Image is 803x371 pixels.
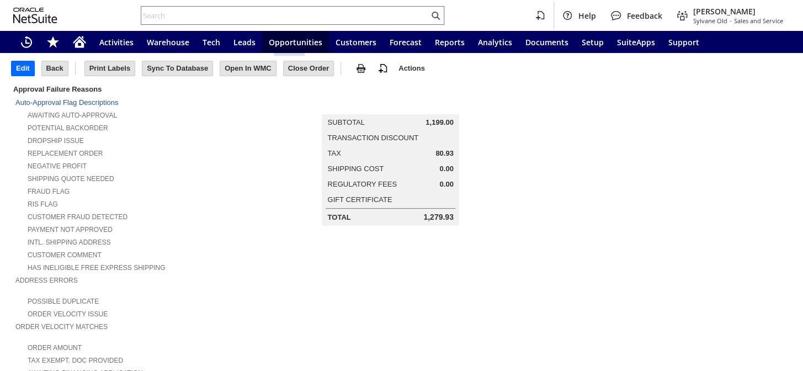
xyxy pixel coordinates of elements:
[668,37,699,47] span: Support
[262,31,329,53] a: Opportunities
[196,31,227,53] a: Tech
[40,31,66,53] div: Shortcuts
[519,31,575,53] a: Documents
[73,35,86,49] svg: Home
[390,37,422,47] span: Forecast
[13,31,40,53] a: Recent Records
[730,17,732,25] span: -
[13,8,57,23] svg: logo
[66,31,93,53] a: Home
[99,37,134,47] span: Activities
[327,180,396,188] a: Regulatory Fees
[28,251,102,259] a: Customer Comment
[15,277,78,284] a: Address Errors
[525,37,568,47] span: Documents
[28,188,70,195] a: Fraud Flag
[471,31,519,53] a: Analytics
[284,61,333,76] input: Close Order
[439,165,453,173] span: 0.00
[578,10,596,21] span: Help
[12,61,34,76] input: Edit
[327,213,350,221] a: Total
[693,6,783,17] span: [PERSON_NAME]
[28,264,165,272] a: Has Ineligible Free Express Shipping
[233,37,256,47] span: Leads
[426,118,454,127] span: 1,199.00
[327,118,364,126] a: Subtotal
[28,175,114,183] a: Shipping Quote Needed
[28,112,117,119] a: Awaiting Auto-Approval
[28,124,108,132] a: Potential Backorder
[28,310,108,318] a: Order Velocity Issue
[435,149,454,158] span: 80.93
[322,97,459,114] caption: Summary
[383,31,428,53] a: Forecast
[327,195,392,204] a: Gift Certificate
[141,9,429,22] input: Search
[140,31,196,53] a: Warehouse
[28,137,84,145] a: Dropship Issue
[734,17,783,25] span: Sales and Service
[435,37,465,47] span: Reports
[376,62,390,75] img: add-record.svg
[11,83,258,96] div: Approval Failure Reasons
[423,213,454,222] span: 1,279.93
[28,357,123,364] a: Tax Exempt. Doc Provided
[428,31,471,53] a: Reports
[46,35,60,49] svg: Shortcuts
[662,31,706,53] a: Support
[327,149,341,157] a: Tax
[227,31,262,53] a: Leads
[327,134,418,142] a: Transaction Discount
[28,344,82,352] a: Order Amount
[220,61,276,76] input: Open In WMC
[693,17,727,25] span: Sylvane Old
[394,64,429,72] a: Actions
[28,239,111,246] a: Intl. Shipping Address
[582,37,604,47] span: Setup
[336,37,376,47] span: Customers
[15,323,108,331] a: Order Velocity Matches
[15,98,118,107] a: Auto-Approval Flag Descriptions
[142,61,212,76] input: Sync To Database
[627,10,662,21] span: Feedback
[28,200,58,208] a: RIS flag
[147,37,189,47] span: Warehouse
[329,31,383,53] a: Customers
[269,37,322,47] span: Opportunities
[93,31,140,53] a: Activities
[20,35,33,49] svg: Recent Records
[478,37,512,47] span: Analytics
[354,62,368,75] img: print.svg
[28,226,113,234] a: Payment not approved
[28,150,103,157] a: Replacement Order
[203,37,220,47] span: Tech
[28,162,87,170] a: Negative Profit
[42,61,68,76] input: Back
[610,31,662,53] a: SuiteApps
[28,213,127,221] a: Customer Fraud Detected
[429,9,442,22] svg: Search
[575,31,610,53] a: Setup
[28,298,99,305] a: Possible Duplicate
[327,165,384,173] a: Shipping Cost
[85,61,135,76] input: Print Labels
[617,37,655,47] span: SuiteApps
[439,180,453,189] span: 0.00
